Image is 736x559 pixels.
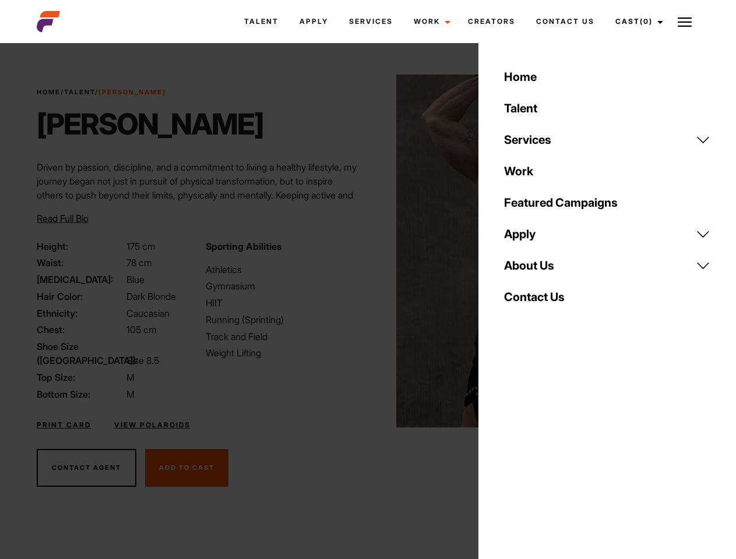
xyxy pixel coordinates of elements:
[37,370,124,384] span: Top Size:
[403,6,457,37] a: Work
[126,291,176,302] span: Dark Blonde
[37,10,60,33] img: cropped-aefm-brand-fav-22-square.png
[37,387,124,401] span: Bottom Size:
[98,88,166,96] strong: [PERSON_NAME]
[497,218,717,250] a: Apply
[289,6,339,37] a: Apply
[497,250,717,281] a: About Us
[37,339,124,367] span: Shoe Size ([GEOGRAPHIC_DATA]):
[497,93,717,124] a: Talent
[37,87,166,97] span: / /
[678,15,692,29] img: Burger icon
[37,160,361,230] p: Driven by passion, discipline, and a commitment to living a healthy lifestyle, my journey began n...
[37,256,124,270] span: Waist:
[126,355,159,366] span: Size 8.5
[206,240,281,252] strong: Sporting Abilities
[605,6,670,37] a: Cast(0)
[37,88,61,96] a: Home
[126,388,135,400] span: M
[206,263,361,277] li: Athletics
[37,420,91,430] a: Print Card
[339,6,403,37] a: Services
[497,61,717,93] a: Home
[126,324,157,335] span: 105 cm
[37,213,89,224] span: Read Full Bio
[497,281,717,313] a: Contact Us
[37,323,124,337] span: Chest:
[37,239,124,253] span: Height:
[206,279,361,293] li: Gymnasium
[37,449,136,487] button: Contact Agent
[126,257,152,268] span: 78 cm
[497,187,717,218] a: Featured Campaigns
[159,464,214,472] span: Add To Cast
[206,296,361,310] li: HIIT
[37,289,124,303] span: Hair Color:
[526,6,605,37] a: Contact Us
[457,6,526,37] a: Creators
[126,307,170,319] span: Caucasian
[37,107,263,141] h1: [PERSON_NAME]
[497,124,717,155] a: Services
[206,346,361,360] li: Weight Lifting
[114,420,191,430] a: View Polaroids
[206,313,361,327] li: Running (Sprinting)
[640,17,653,26] span: (0)
[126,274,145,285] span: Blue
[126,372,135,383] span: M
[37,211,89,225] button: Read Full Bio
[145,449,228,487] button: Add To Cast
[37,306,124,320] span: Ethnicity:
[37,273,124,286] span: [MEDICAL_DATA]:
[206,330,361,344] li: Track and Field
[64,88,95,96] a: Talent
[126,240,156,252] span: 175 cm
[497,155,717,187] a: Work
[234,6,289,37] a: Talent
